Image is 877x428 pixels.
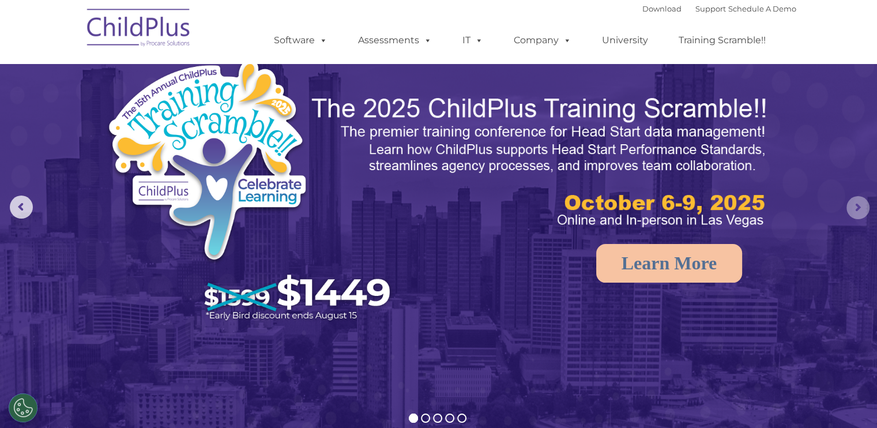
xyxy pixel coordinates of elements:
[667,29,777,52] a: Training Scramble!!
[81,1,197,58] img: ChildPlus by Procare Solutions
[262,29,339,52] a: Software
[728,4,796,13] a: Schedule A Demo
[596,244,743,283] a: Learn More
[590,29,660,52] a: University
[695,4,726,13] a: Support
[502,29,583,52] a: Company
[642,4,796,13] font: |
[347,29,443,52] a: Assessments
[642,4,682,13] a: Download
[451,29,495,52] a: IT
[9,393,37,422] button: Cookies Settings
